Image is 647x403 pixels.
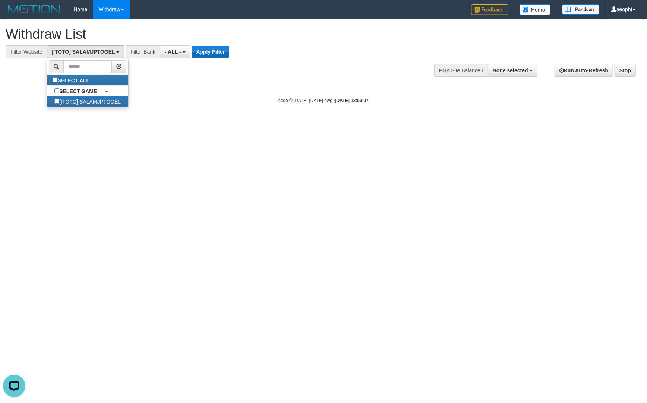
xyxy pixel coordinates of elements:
[47,75,97,85] label: SELECT ALL
[335,98,369,103] strong: [DATE] 12:59:07
[520,4,551,15] img: Button%20Memo.svg
[6,45,47,58] div: Filter Website
[165,49,181,55] span: - ALL -
[555,64,613,77] a: Run Auto-Refresh
[278,98,369,103] small: code © [DATE]-[DATE] dwg |
[3,3,25,25] button: Open LiveChat chat widget
[59,88,97,94] b: SELECT GAME
[54,88,59,93] input: SELECT GAME
[47,86,128,96] a: SELECT GAME
[6,4,62,15] img: MOTION_logo.png
[615,64,636,77] a: Stop
[47,45,124,58] button: [ITOTO] SALAMJPTOGEL
[562,4,599,15] img: panduan.png
[6,27,424,42] h1: Withdraw List
[126,45,160,58] div: Filter Bank
[47,96,128,107] label: [ITOTO] SALAMJPTOGEL
[434,64,488,77] div: PGA Site Balance /
[53,77,57,82] input: SELECT ALL
[160,45,190,58] button: - ALL -
[471,4,508,15] img: Feedback.jpg
[493,67,528,73] span: None selected
[192,46,229,58] button: Apply Filter
[488,64,537,77] button: None selected
[54,99,59,104] input: [ITOTO] SALAMJPTOGEL
[51,49,115,55] span: [ITOTO] SALAMJPTOGEL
